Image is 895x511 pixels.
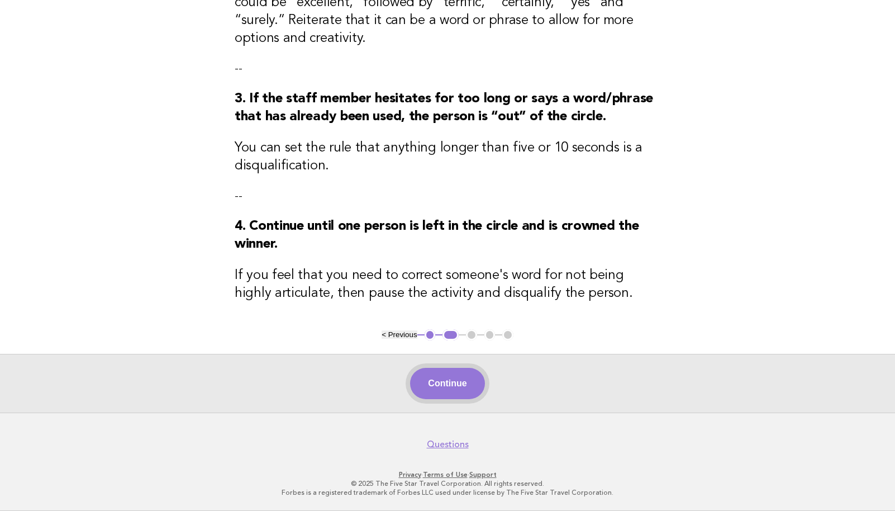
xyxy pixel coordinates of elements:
[427,439,469,450] a: Questions
[235,267,660,302] h3: If you feel that you need to correct someone's word for not being highly articulate, then pause t...
[235,188,660,204] p: --
[235,92,653,124] strong: 3. If the staff member hesitates for too long or says a word/phrase that has already been used, t...
[442,329,459,340] button: 2
[399,471,421,479] a: Privacy
[382,330,417,339] button: < Previous
[106,479,789,488] p: © 2025 The Five Star Travel Corporation. All rights reserved.
[235,220,639,251] strong: 4. Continue until one person is left in the circle and is crowned the winner.
[469,471,497,479] a: Support
[235,61,660,77] p: --
[423,471,468,479] a: Terms of Use
[235,139,660,175] h3: You can set the rule that anything longer than five or 10 seconds is a disqualification.
[106,488,789,497] p: Forbes is a registered trademark of Forbes LLC used under license by The Five Star Travel Corpora...
[410,368,484,399] button: Continue
[425,329,436,340] button: 1
[106,470,789,479] p: · ·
